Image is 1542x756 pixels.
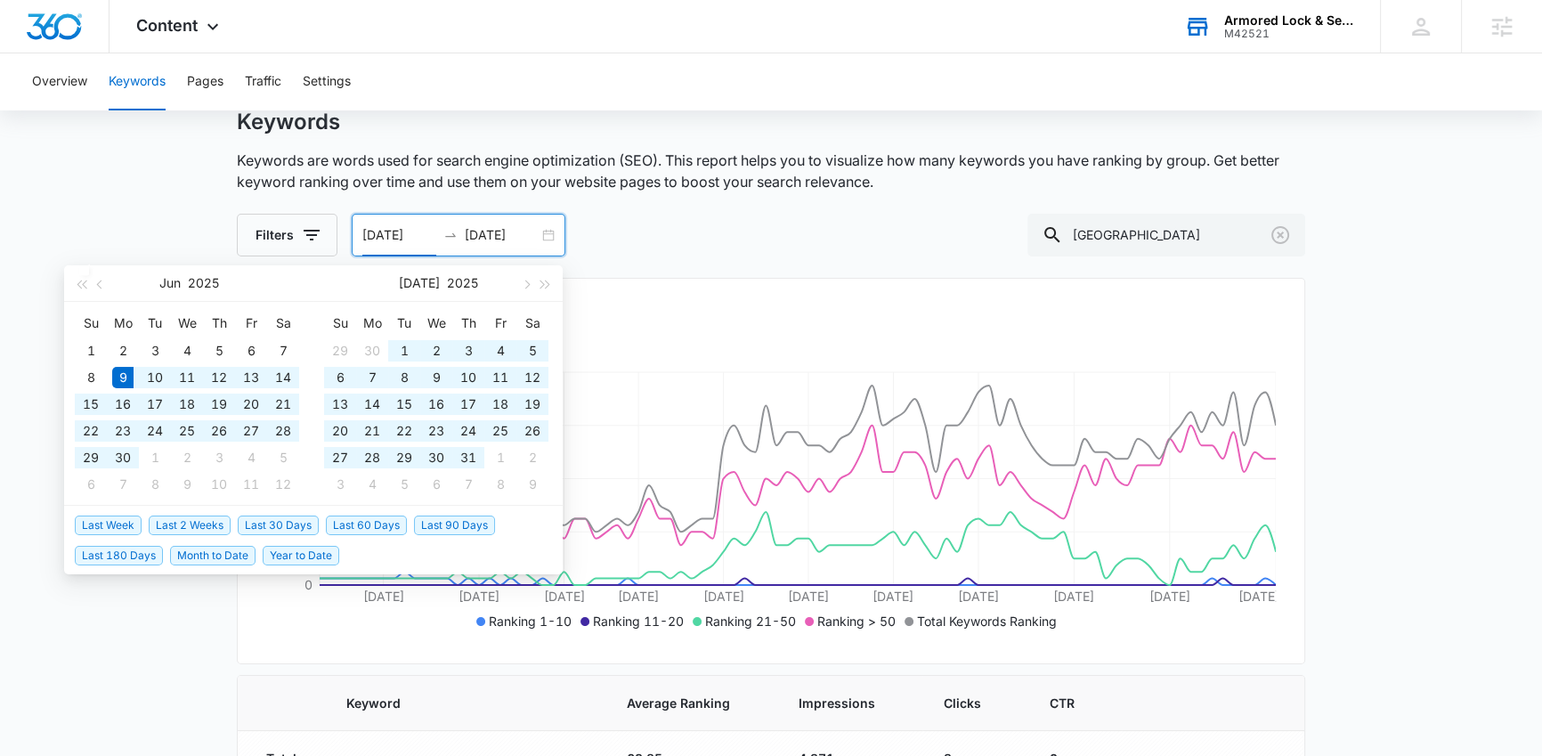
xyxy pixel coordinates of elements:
td: 2025-07-20 [324,418,356,444]
div: 19 [208,394,230,415]
th: We [171,309,203,337]
div: 28 [361,447,383,468]
div: 5 [394,474,415,495]
div: 27 [329,447,351,468]
div: 3 [458,340,479,362]
div: 28 [272,420,294,442]
span: Ranking > 50 [817,614,896,629]
button: Traffic [245,53,281,110]
div: 7 [272,340,294,362]
div: 18 [176,394,198,415]
div: 23 [112,420,134,442]
td: 2025-08-01 [484,444,516,471]
td: 2025-08-06 [420,471,452,498]
div: 21 [272,394,294,415]
th: Fr [235,309,267,337]
td: 2025-06-30 [356,337,388,364]
td: 2025-06-08 [75,364,107,391]
button: Filters [237,214,337,256]
tspan: [DATE] [872,589,913,604]
div: 17 [144,394,166,415]
button: 2025 [447,265,478,301]
td: 2025-07-06 [75,471,107,498]
td: 2025-06-17 [139,391,171,418]
td: 2025-06-11 [171,364,203,391]
td: 2025-06-28 [267,418,299,444]
div: 14 [361,394,383,415]
div: 29 [394,447,415,468]
th: Th [452,309,484,337]
td: 2025-07-14 [356,391,388,418]
div: 14 [272,367,294,388]
td: 2025-07-28 [356,444,388,471]
td: 2025-06-13 [235,364,267,391]
td: 2025-06-29 [324,337,356,364]
td: 2025-06-03 [139,337,171,364]
tspan: [DATE] [1149,589,1190,604]
span: to [443,228,458,242]
td: 2025-07-09 [420,364,452,391]
div: 4 [361,474,383,495]
div: 24 [144,420,166,442]
tspan: [DATE] [1053,589,1094,604]
div: 2 [176,447,198,468]
tspan: [DATE] [788,589,829,604]
td: 2025-07-03 [203,444,235,471]
button: Keywords [109,53,166,110]
td: 2025-07-12 [516,364,548,391]
div: 6 [329,367,351,388]
th: Fr [484,309,516,337]
div: 23 [426,420,447,442]
tspan: 0 [304,577,312,592]
div: 26 [522,420,543,442]
td: 2025-07-31 [452,444,484,471]
td: 2025-06-27 [235,418,267,444]
td: 2025-07-02 [420,337,452,364]
td: 2025-06-06 [235,337,267,364]
td: 2025-07-10 [203,471,235,498]
span: Last 2 Weeks [149,516,231,535]
div: 22 [80,420,101,442]
div: 15 [394,394,415,415]
span: Last 30 Days [238,516,319,535]
div: 4 [490,340,511,362]
div: 6 [426,474,447,495]
span: CTR [1050,694,1075,712]
td: 2025-06-21 [267,391,299,418]
td: 2025-07-05 [516,337,548,364]
td: 2025-07-22 [388,418,420,444]
td: 2025-07-27 [324,444,356,471]
td: 2025-06-05 [203,337,235,364]
td: 2025-07-05 [267,444,299,471]
p: Keywords are words used for search engine optimization (SEO). This report helps you to visualize ... [237,150,1305,192]
span: Impressions [799,694,875,712]
span: Total Keywords Ranking [917,614,1057,629]
div: 1 [80,340,101,362]
td: 2025-06-12 [203,364,235,391]
th: Sa [516,309,548,337]
button: Jun [159,265,181,301]
div: 13 [240,367,262,388]
div: 10 [458,367,479,388]
td: 2025-08-04 [356,471,388,498]
div: 1 [490,447,511,468]
div: 5 [272,447,294,468]
div: 15 [80,394,101,415]
div: 3 [144,340,166,362]
div: 19 [522,394,543,415]
th: We [420,309,452,337]
tspan: [DATE] [618,589,659,604]
td: 2025-07-24 [452,418,484,444]
td: 2025-06-02 [107,337,139,364]
div: 12 [522,367,543,388]
span: Last Week [75,516,142,535]
th: Su [75,309,107,337]
th: Tu [388,309,420,337]
th: Th [203,309,235,337]
div: 21 [361,420,383,442]
div: 2 [426,340,447,362]
span: Content [136,16,198,35]
input: Search... [1027,214,1305,256]
div: 8 [144,474,166,495]
th: Mo [356,309,388,337]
